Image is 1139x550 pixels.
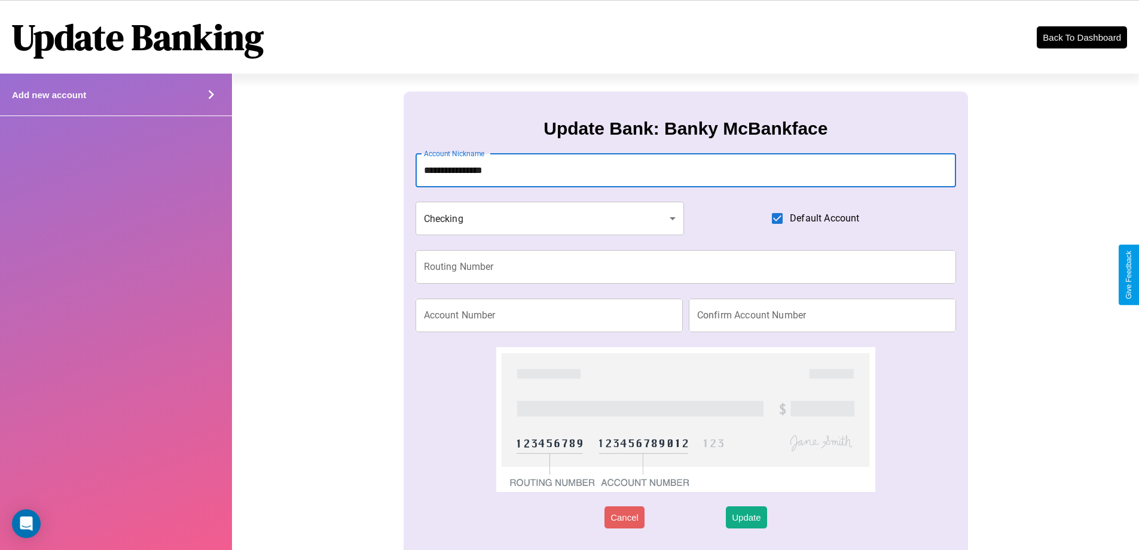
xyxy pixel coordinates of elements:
div: Checking [416,202,685,235]
button: Cancel [604,506,645,528]
button: Update [726,506,767,528]
button: Back To Dashboard [1037,26,1127,48]
img: check [496,347,875,492]
h3: Update Bank: Banky McBankface [543,118,827,139]
div: Open Intercom Messenger [12,509,41,538]
span: Default Account [790,211,859,226]
div: Give Feedback [1125,251,1133,299]
label: Account Nickname [424,148,485,159]
h1: Update Banking [12,13,264,62]
h4: Add new account [12,90,86,100]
